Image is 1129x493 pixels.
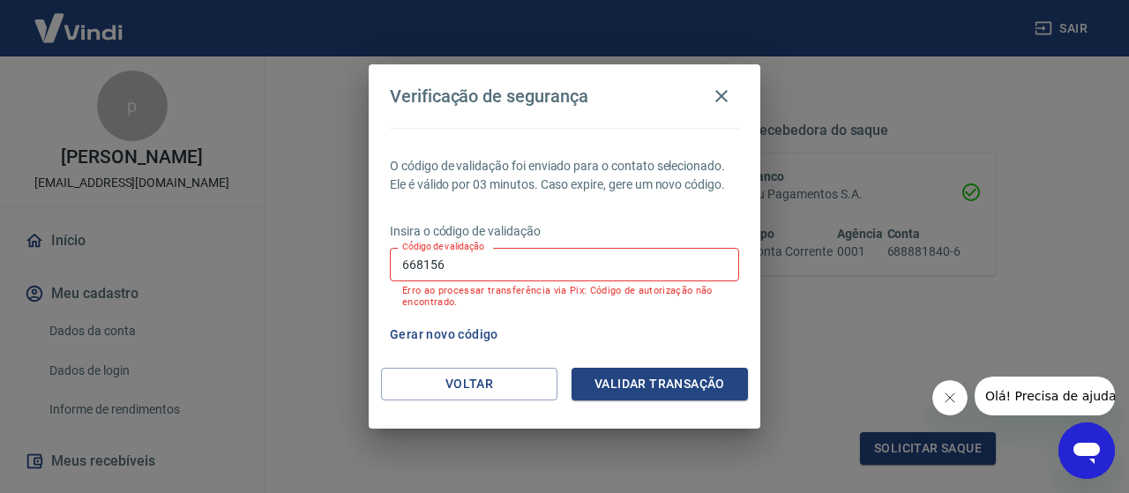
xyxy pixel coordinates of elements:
button: Gerar novo código [383,318,505,351]
iframe: Fechar mensagem [932,380,968,415]
p: Insira o código de validação [390,222,739,241]
p: O código de validação foi enviado para o contato selecionado. Ele é válido por 03 minutos. Caso e... [390,157,739,194]
iframe: Mensagem da empresa [975,377,1115,415]
button: Validar transação [572,368,748,400]
label: Código de validação [402,240,484,253]
p: Erro ao processar transferência via Pix: Código de autorização não encontrado. [402,285,727,308]
span: Olá! Precisa de ajuda? [11,12,148,26]
h4: Verificação de segurança [390,86,588,107]
iframe: Botão para abrir a janela de mensagens [1058,422,1115,479]
button: Voltar [381,368,557,400]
